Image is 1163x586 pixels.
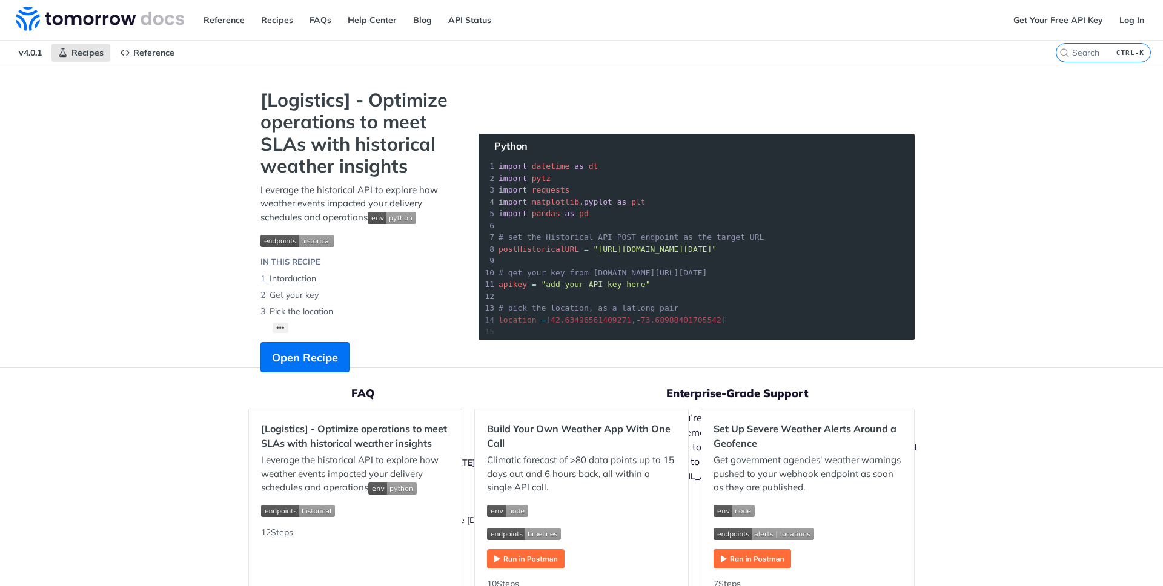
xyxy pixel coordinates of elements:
span: Expand image [487,526,675,540]
img: endpoint [714,528,814,540]
span: Expand image [368,481,417,493]
a: Reference [197,11,251,29]
li: Intorduction [260,271,454,287]
h2: [Logistics] - Optimize operations to meet SLAs with historical weather insights [261,421,449,450]
h2: Build Your Own Weather App With One Call [487,421,675,450]
a: Get Your Free API Key [1007,11,1110,29]
img: env [714,505,755,517]
span: v4.0.1 [12,44,48,62]
img: Run in Postman [487,549,565,568]
p: Get government agencies' weather warnings pushed to your webhook endpoint as soon as they are pub... [714,453,902,495]
img: endpoint [261,505,335,517]
li: Pick the location [260,303,454,320]
a: Expand image [487,552,565,564]
img: Tomorrow.io Weather API Docs [16,7,184,31]
img: env [368,212,416,224]
h2: Set Up Severe Weather Alerts Around a Geofence [714,421,902,450]
a: FAQs [303,11,338,29]
div: IN THIS RECIPE [260,256,320,268]
a: Log In [1113,11,1151,29]
p: Leverage the historical API to explore how weather events impacted your delivery schedules and op... [261,453,449,495]
svg: Search [1059,48,1069,58]
span: Reference [133,47,174,58]
a: API Status [442,11,498,29]
span: Recipes [71,47,104,58]
a: [URL][DOMAIN_NAME] [351,407,446,418]
a: Blog [406,11,439,29]
a: Recipes [51,44,110,62]
span: Expand image [487,504,675,518]
a: Reference [113,44,181,62]
p: Climatic forecast of >80 data points up to 15 days out and 6 hours back, all within a single API ... [487,453,675,495]
span: Open Recipe [272,349,338,366]
button: ••• [273,323,288,333]
span: Expand image [714,526,902,540]
img: Run in Postman [714,549,791,568]
img: env [487,505,528,517]
a: Recipes [254,11,300,29]
a: Expand image [714,552,791,564]
span: Expand image [260,233,454,247]
img: endpoint [260,235,334,247]
a: Help Center [341,11,403,29]
img: env [368,482,417,495]
p: Leverage the historical API to explore how weather events impacted your delivery schedules and op... [260,183,454,225]
span: Expand image [714,504,902,518]
strong: [Logistics] - Optimize operations to meet SLAs with historical weather insights [260,89,454,177]
button: Open Recipe [260,342,350,372]
li: Get your key [260,287,454,303]
img: endpoint [487,528,561,540]
span: Expand image [261,504,449,518]
kbd: CTRL-K [1113,47,1147,59]
span: Expand image [368,211,416,223]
